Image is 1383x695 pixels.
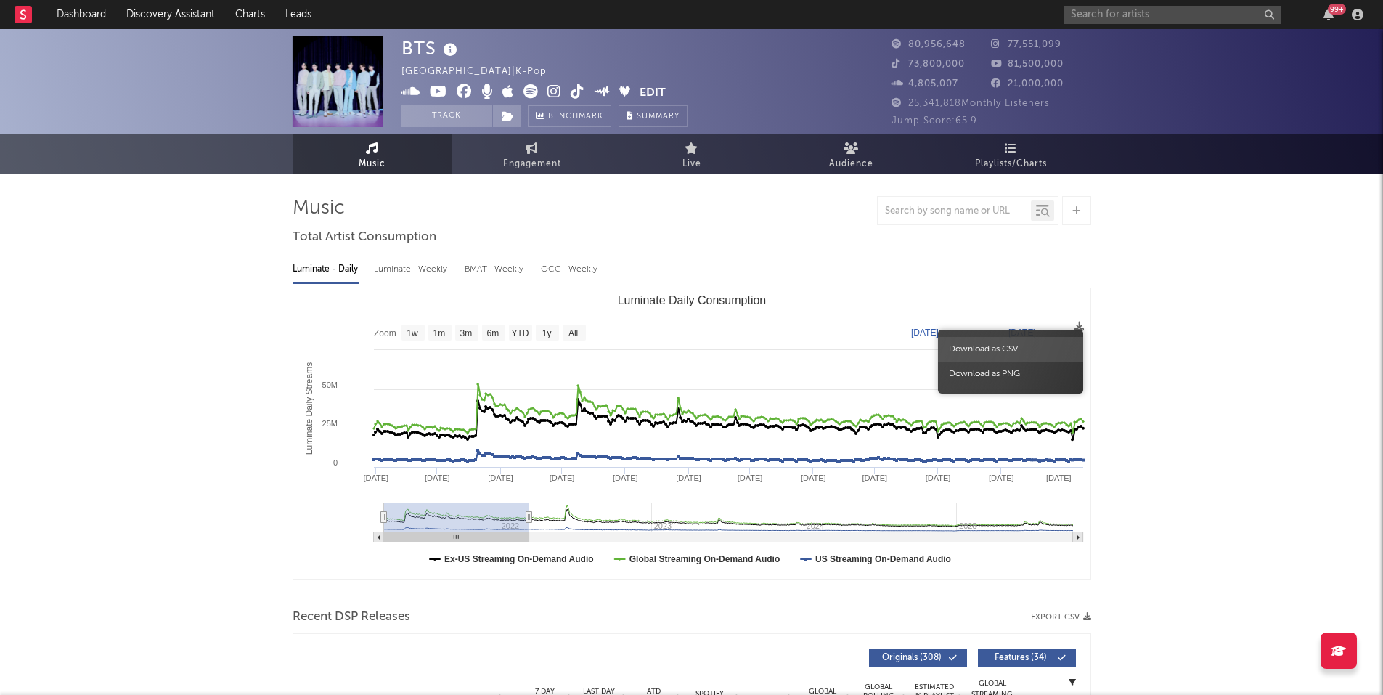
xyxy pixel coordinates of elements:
div: BTS [401,36,461,60]
span: Music [359,155,385,173]
span: Total Artist Consumption [293,229,436,246]
span: 77,551,099 [991,40,1061,49]
text: [DATE] [862,474,887,482]
a: Music [293,134,452,174]
span: Originals ( 308 ) [878,654,945,662]
text: 1m [433,328,445,338]
div: Luminate - Daily [293,257,359,282]
text: 25M [322,419,337,428]
div: Luminate - Weekly [374,257,450,282]
text: [DATE] [363,474,388,482]
text: Zoom [374,328,396,338]
button: Summary [619,105,688,127]
text: [DATE] [424,474,449,482]
input: Search for artists [1064,6,1281,24]
text: Ex-US Streaming On-Demand Audio [444,554,594,564]
text: [DATE] [612,474,637,482]
a: Playlists/Charts [931,134,1091,174]
a: Audience [772,134,931,174]
text: [DATE] [1008,328,1036,338]
text: [DATE] [488,474,513,482]
text: [DATE] [989,474,1014,482]
button: Originals(308) [869,649,967,667]
span: Live [682,155,701,173]
div: OCC - Weekly [541,257,599,282]
span: Features ( 34 ) [987,654,1054,662]
span: Audience [829,155,873,173]
text: 50M [322,381,337,389]
input: Search by song name or URL [878,206,1031,217]
span: Engagement [503,155,561,173]
text: → [984,328,993,338]
text: [DATE] [925,474,950,482]
text: 1y [542,328,551,338]
button: 99+ [1323,9,1334,20]
span: Download as CSV [938,337,1083,362]
text: [DATE] [549,474,574,482]
span: 80,956,648 [892,40,966,49]
span: 81,500,000 [991,60,1064,69]
span: Download as PNG [938,362,1083,386]
a: Live [612,134,772,174]
text: [DATE] [911,328,939,338]
span: 73,800,000 [892,60,965,69]
div: BMAT - Weekly [465,257,526,282]
div: [GEOGRAPHIC_DATA] | K-Pop [401,63,563,81]
button: Track [401,105,492,127]
text: US Streaming On-Demand Audio [815,554,951,564]
text: Global Streaming On-Demand Audio [629,554,780,564]
span: 4,805,007 [892,79,958,89]
div: 99 + [1328,4,1346,15]
text: 6m [486,328,499,338]
text: 1w [407,328,418,338]
span: Jump Score: 65.9 [892,116,977,126]
text: [DATE] [801,474,826,482]
span: 21,000,000 [991,79,1064,89]
text: [DATE] [1045,474,1071,482]
text: [DATE] [737,474,762,482]
span: 25,341,818 Monthly Listeners [892,99,1050,108]
svg: Luminate Daily Consumption [293,288,1090,579]
span: Summary [637,113,680,121]
text: All [568,328,577,338]
a: Benchmark [528,105,611,127]
text: [DATE] [676,474,701,482]
text: YTD [511,328,529,338]
text: 0 [333,458,337,467]
text: Luminate Daily Streams [303,362,314,455]
text: 3m [460,328,472,338]
span: Benchmark [548,108,603,126]
button: Export CSV [1031,613,1091,622]
button: Edit [640,84,666,102]
span: Playlists/Charts [975,155,1047,173]
text: Luminate Daily Consumption [617,294,766,306]
a: Engagement [452,134,612,174]
button: Features(34) [978,649,1076,667]
span: Recent DSP Releases [293,609,410,626]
